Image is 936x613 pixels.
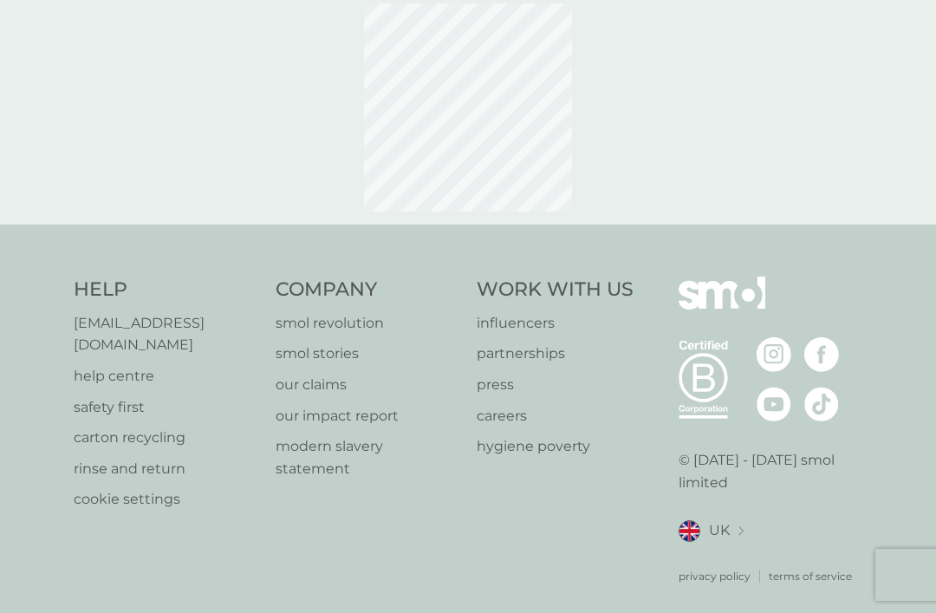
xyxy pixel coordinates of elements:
a: terms of service [769,568,852,584]
h4: Work With Us [477,277,634,303]
img: visit the smol Instagram page [757,337,791,372]
a: privacy policy [679,568,751,584]
a: rinse and return [74,458,258,480]
img: visit the smol Tiktok page [804,387,839,421]
img: select a new location [738,526,744,536]
a: hygiene poverty [477,435,634,458]
a: [EMAIL_ADDRESS][DOMAIN_NAME] [74,312,258,356]
a: our impact report [276,405,460,427]
h4: Company [276,277,460,303]
span: UK [709,519,730,542]
a: our claims [276,374,460,396]
img: smol [679,277,765,336]
a: press [477,374,634,396]
a: smol revolution [276,312,460,335]
img: visit the smol Youtube page [757,387,791,421]
a: cookie settings [74,488,258,511]
img: visit the smol Facebook page [804,337,839,372]
a: help centre [74,365,258,388]
h4: Help [74,277,258,303]
a: modern slavery statement [276,435,460,479]
a: smol stories [276,342,460,365]
a: influencers [477,312,634,335]
a: safety first [74,396,258,419]
a: partnerships [477,342,634,365]
a: careers [477,405,634,427]
p: © [DATE] - [DATE] smol limited [679,449,863,493]
img: UK flag [679,520,700,542]
a: carton recycling [74,427,258,449]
